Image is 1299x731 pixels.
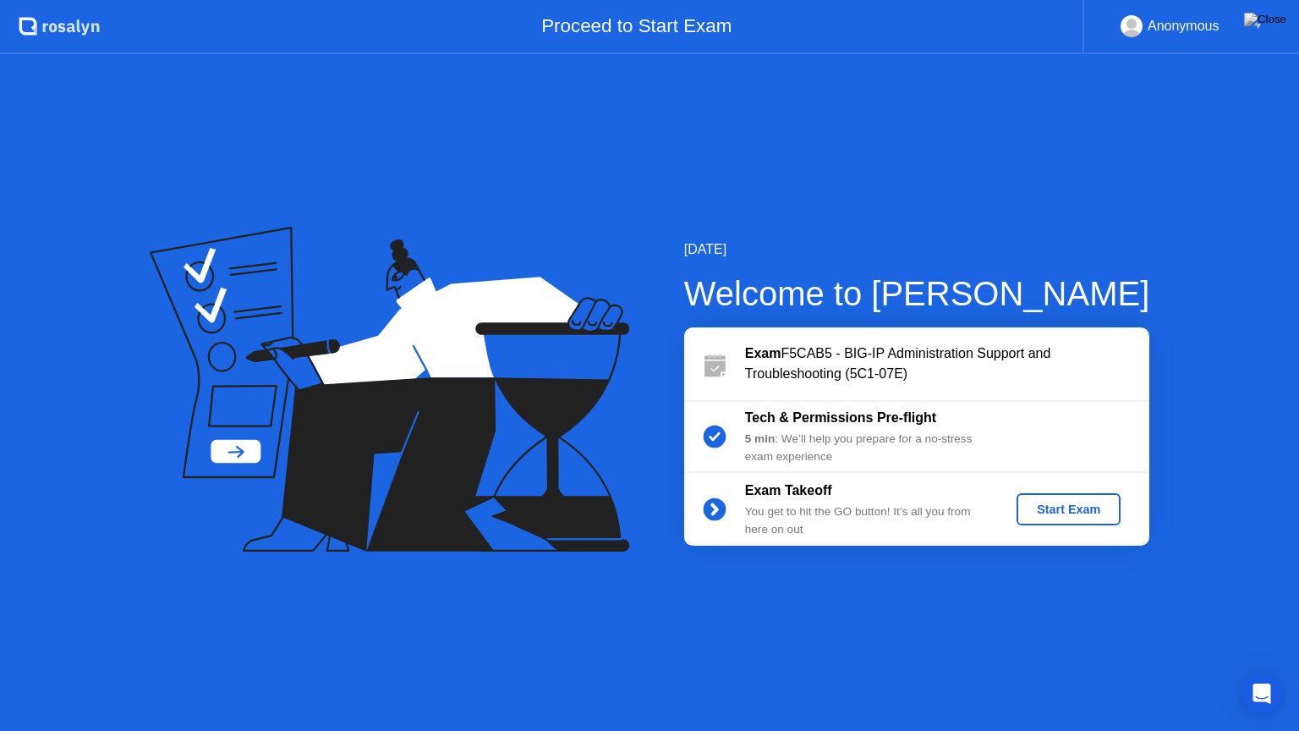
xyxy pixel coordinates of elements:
div: Welcome to [PERSON_NAME] [684,268,1150,319]
div: Start Exam [1023,503,1114,516]
img: Close [1244,13,1286,26]
b: Tech & Permissions Pre-flight [745,410,936,425]
button: Start Exam [1017,493,1121,525]
div: F5CAB5 - BIG-IP Administration Support and Troubleshooting (5C1-07E) [745,344,1149,384]
div: : We’ll help you prepare for a no-stress exam experience [745,431,989,465]
div: Anonymous [1148,15,1220,37]
b: 5 min [745,432,776,445]
div: Open Intercom Messenger [1241,673,1282,714]
b: Exam [745,346,781,360]
div: [DATE] [684,239,1150,260]
div: You get to hit the GO button! It’s all you from here on out [745,503,989,538]
b: Exam Takeoff [745,483,832,497]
